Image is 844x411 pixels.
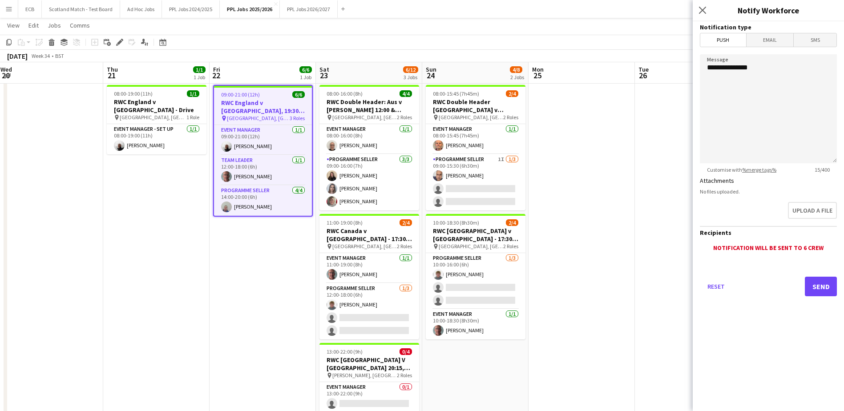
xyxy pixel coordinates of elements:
app-card-role: Event Manager1/108:00-15:45 (7h45m)[PERSON_NAME] [426,124,525,154]
div: 1 Job [300,74,311,81]
span: Email [747,33,794,47]
button: Send [805,277,837,296]
span: Week 34 [29,52,52,59]
span: Sat [319,65,329,73]
div: 2 Jobs [510,74,524,81]
span: View [7,21,20,29]
button: PPL Jobs 2025/2026 [220,0,280,18]
span: 21 [105,70,118,81]
span: 1/1 [193,66,206,73]
span: Thu [107,65,118,73]
span: 2/4 [506,219,518,226]
span: 23 [318,70,329,81]
span: 6/12 [403,66,418,73]
span: 09:00-21:00 (12h) [221,91,260,98]
div: 1 Job [194,74,205,81]
app-card-role: Programme Seller1/312:00-18:00 (6h)[PERSON_NAME] [319,283,419,339]
button: Reset [700,277,732,296]
app-job-card: 08:00-19:00 (11h)1/1RWC England v [GEOGRAPHIC_DATA] - Drive [GEOGRAPHIC_DATA], [GEOGRAPHIC_DATA]1... [107,85,206,154]
span: 6/6 [292,91,305,98]
app-job-card: 09:00-21:00 (12h)6/6RWC England v [GEOGRAPHIC_DATA], 19:30, [GEOGRAPHIC_DATA] [GEOGRAPHIC_DATA], ... [213,85,313,217]
span: 26 [637,70,649,81]
span: Customise with [700,166,783,173]
h3: Notify Workforce [693,4,844,16]
button: Scotland Match - Test Board [42,0,120,18]
span: 1 Role [186,114,199,121]
span: 08:00-15:45 (7h45m) [433,90,479,97]
span: 4/8 [510,66,522,73]
span: 15 / 400 [808,166,837,173]
span: 08:00-19:00 (11h) [114,90,153,97]
h3: RWC England v [GEOGRAPHIC_DATA], 19:30, [GEOGRAPHIC_DATA] [214,99,312,115]
span: 2 Roles [397,114,412,121]
span: 1/1 [187,90,199,97]
a: %merge tags% [742,166,776,173]
div: [DATE] [7,52,28,60]
span: [GEOGRAPHIC_DATA], [GEOGRAPHIC_DATA] [439,114,503,121]
span: 08:00-16:00 (8h) [327,90,363,97]
span: 3 Roles [290,115,305,121]
span: Jobs [48,21,61,29]
a: Comms [66,20,93,31]
span: 13:00-22:00 (9h) [327,348,363,355]
div: Notification will be sent to 6 crew [700,244,837,252]
button: Upload a file [788,202,837,219]
h3: RWC [GEOGRAPHIC_DATA] V [GEOGRAPHIC_DATA] 20:15, [GEOGRAPHIC_DATA] [319,356,419,372]
button: ECB [18,0,42,18]
app-card-role: Programme Seller3/309:00-16:00 (7h)[PERSON_NAME][PERSON_NAME][PERSON_NAME] [319,154,419,210]
span: Fri [213,65,220,73]
span: SMS [794,33,836,47]
span: 2/4 [506,90,518,97]
button: PPL Jobs 2024/2025 [162,0,220,18]
h3: Notification type [700,23,837,31]
app-card-role: Programme Seller1/310:00-16:00 (6h)[PERSON_NAME] [426,253,525,309]
a: View [4,20,23,31]
app-card-role: Event Manager1/109:00-21:00 (12h)[PERSON_NAME] [214,125,312,155]
span: [GEOGRAPHIC_DATA], [GEOGRAPHIC_DATA] [439,243,503,250]
button: PPL Jobs 2026/2027 [280,0,338,18]
span: [GEOGRAPHIC_DATA], [GEOGRAPHIC_DATA] [332,114,397,121]
app-job-card: 10:00-18:30 (8h30m)2/4RWC [GEOGRAPHIC_DATA] v [GEOGRAPHIC_DATA] - 17:30, [GEOGRAPHIC_DATA] [GEOGR... [426,214,525,339]
app-card-role: Event Manager1/111:00-19:00 (8h)[PERSON_NAME] [319,253,419,283]
a: Edit [25,20,42,31]
span: [PERSON_NAME], [GEOGRAPHIC_DATA] [332,372,397,379]
span: Push [700,33,746,47]
app-job-card: 11:00-19:00 (8h)2/4RWC Canada v [GEOGRAPHIC_DATA] - 17:30, [GEOGRAPHIC_DATA] [GEOGRAPHIC_DATA], [... [319,214,419,339]
div: No files uploaded. [700,188,837,195]
span: 0/4 [400,348,412,355]
h3: Recipients [700,229,837,237]
h3: RWC [GEOGRAPHIC_DATA] v [GEOGRAPHIC_DATA] - 17:30, [GEOGRAPHIC_DATA] [426,227,525,243]
div: BST [55,52,64,59]
app-card-role: Event Manager1/110:00-18:30 (8h30m)[PERSON_NAME] [426,309,525,339]
span: 2 Roles [397,243,412,250]
span: 2/4 [400,219,412,226]
span: [GEOGRAPHIC_DATA], [GEOGRAPHIC_DATA] [120,114,186,121]
span: 10:00-18:30 (8h30m) [433,219,479,226]
span: [GEOGRAPHIC_DATA], [GEOGRAPHIC_DATA] [332,243,397,250]
button: Ad Hoc Jobs [120,0,162,18]
app-card-role: Event Manager1/108:00-16:00 (8h)[PERSON_NAME] [319,124,419,154]
span: Sun [426,65,436,73]
span: [GEOGRAPHIC_DATA], [GEOGRAPHIC_DATA] [227,115,290,121]
span: Edit [28,21,39,29]
span: 22 [212,70,220,81]
span: Comms [70,21,90,29]
h3: RWC Canada v [GEOGRAPHIC_DATA] - 17:30, [GEOGRAPHIC_DATA] [319,227,419,243]
h3: RWC England v [GEOGRAPHIC_DATA] - Drive [107,98,206,114]
label: Attachments [700,177,734,185]
app-card-role: Event Manager - Set up1/108:00-19:00 (11h)[PERSON_NAME] [107,124,206,154]
div: 08:00-15:45 (7h45m)2/4RWC Double Header [GEOGRAPHIC_DATA] v [GEOGRAPHIC_DATA] 12:00 & [GEOGRAPHIC... [426,85,525,210]
div: 3 Jobs [404,74,418,81]
app-card-role: Team Leader1/112:00-18:00 (6h)[PERSON_NAME] [214,155,312,185]
app-card-role: Programme Seller1I1/309:00-15:30 (6h30m)[PERSON_NAME] [426,154,525,210]
span: 24 [424,70,436,81]
div: 08:00-16:00 (8h)4/4RWC Double Header: Aus v [PERSON_NAME] 12:00 & [PERSON_NAME] v Wal 14:45 - [GE... [319,85,419,210]
h3: RWC Double Header: Aus v [PERSON_NAME] 12:00 & [PERSON_NAME] v Wal 14:45 - [GEOGRAPHIC_DATA], [GE... [319,98,419,114]
app-card-role: Programme Seller4/414:00-20:00 (6h)[PERSON_NAME][PERSON_NAME] [214,185,312,254]
span: Mon [532,65,544,73]
a: Jobs [44,20,65,31]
